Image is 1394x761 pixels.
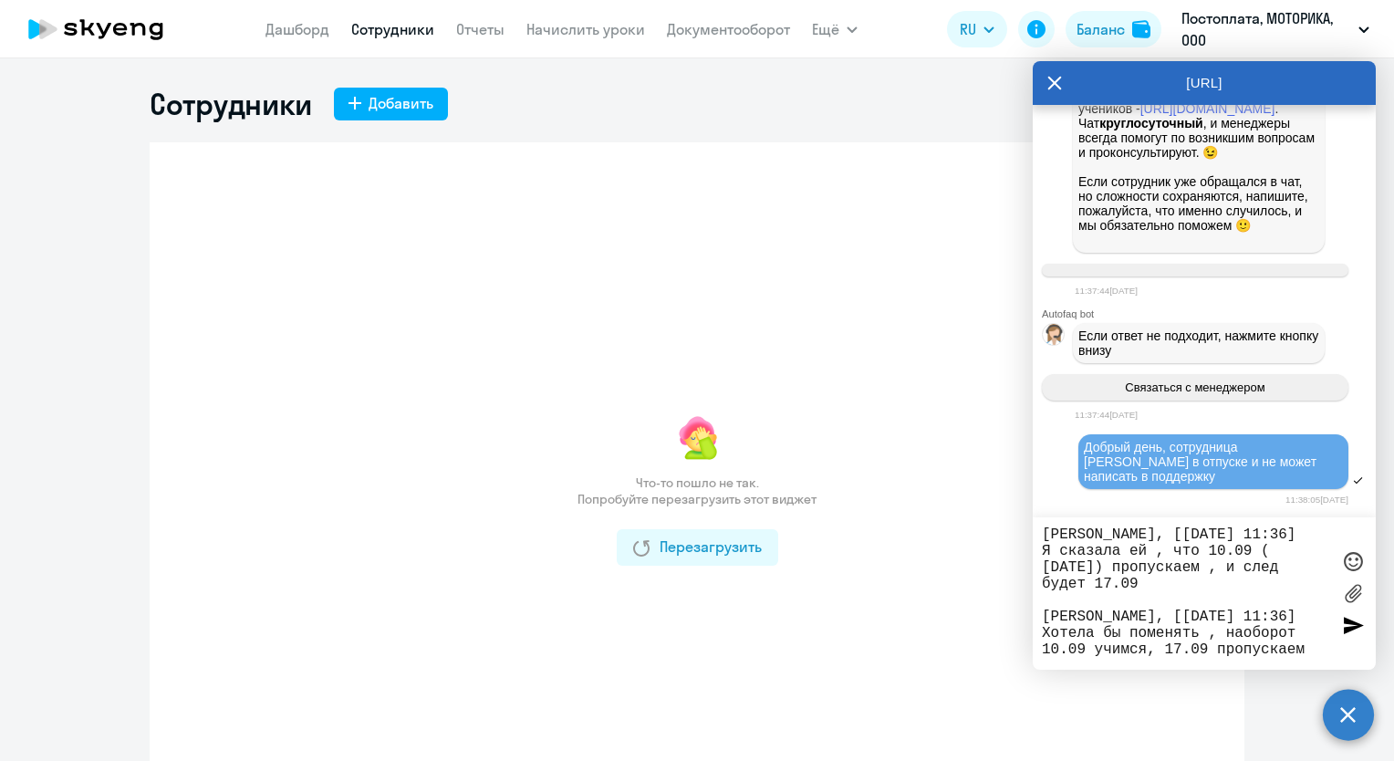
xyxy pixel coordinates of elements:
[265,20,329,38] a: Дашборд
[633,536,762,558] div: Перезагрузить
[150,86,312,122] h1: Сотрудники
[526,20,645,38] a: Начислить уроки
[1285,495,1348,505] time: 11:38:05[DATE]
[617,529,778,566] button: Перезагрузить
[1075,410,1138,420] time: 11:37:44[DATE]
[456,20,505,38] a: Отчеты
[1066,11,1161,47] button: Балансbalance
[1078,328,1322,358] span: Если ответ не подходит, нажмите кнопку внизу
[1181,7,1351,51] p: Постоплата, МОТОРИКА, ООО
[1084,440,1320,484] span: Добрый день, сотрудница [PERSON_NAME] в отпуске и не может написать в поддержку
[1042,308,1376,319] div: Autofaq bot
[1172,7,1378,51] button: Постоплата, МОТОРИКА, ООО
[1043,324,1066,350] img: bot avatar
[812,18,839,40] span: Ещё
[1075,286,1138,296] time: 11:37:44[DATE]
[1125,380,1264,394] span: Связаться с менеджером
[577,474,817,507] p: Что-то пошло не так. Попробуйте перезагрузить этот виджет
[1132,20,1150,38] img: balance
[1099,116,1202,130] strong: круглосуточный
[1042,374,1348,401] button: Связаться с менеджером
[1042,526,1330,661] textarea: [PERSON_NAME], [[DATE] 11:36] Я сказала ей , что 10.09 ( [DATE]) пропускаем , и след будет 17.09 ...
[369,92,433,114] div: Добавить
[334,88,448,120] button: Добавить
[1140,101,1275,116] a: [URL][DOMAIN_NAME]
[1077,18,1125,40] div: Баланс
[1339,580,1367,608] label: Лимит 10 файлов
[947,11,1007,47] button: RU
[351,20,434,38] a: Сотрудники
[671,412,723,464] img: error
[960,18,976,40] span: RU
[667,20,790,38] a: Документооборот
[812,11,858,47] button: Ещё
